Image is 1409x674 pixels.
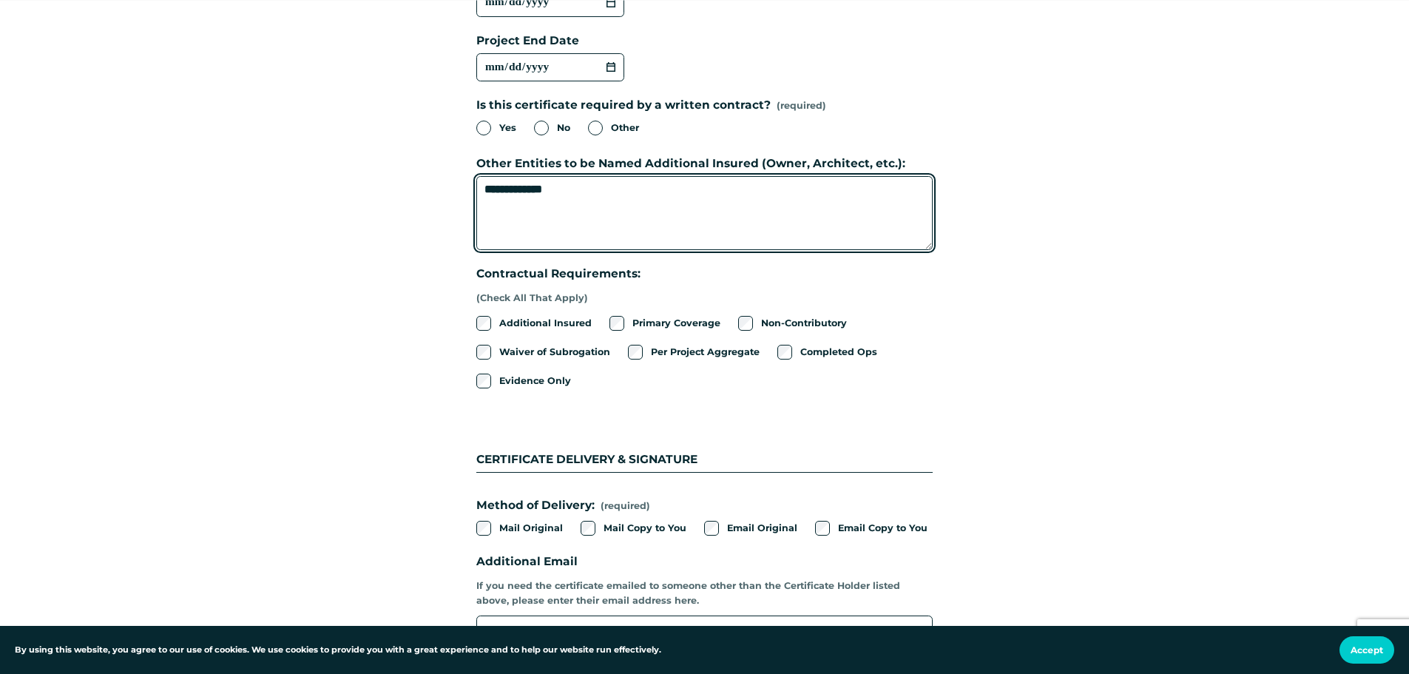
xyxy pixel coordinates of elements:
[476,286,641,311] p: (Check All That Apply)
[628,345,643,360] input: Per Project Aggregate
[632,316,720,331] span: Primary Coverage
[1351,644,1383,656] span: Accept
[476,316,491,331] input: Additional Insured
[499,316,592,331] span: Additional Insured
[15,644,661,657] p: By using this website, you agree to our use of cookies. We use cookies to provide you with a grea...
[704,521,719,536] input: Email Original
[601,499,650,513] span: (required)
[476,345,491,360] input: Waiver of Subrogation
[476,521,491,536] input: Mail Original
[499,374,571,388] span: Evidence Only
[727,521,797,536] span: Email Original
[738,316,753,331] input: Non-Contributory
[815,521,830,536] input: Email Copy to You
[499,345,610,360] span: Waiver of Subrogation
[476,553,578,571] span: Additional Email
[476,496,595,515] span: Method of Delivery:
[777,345,792,360] input: Completed Ops
[476,265,641,283] span: Contractual Requirements:
[476,32,579,50] span: Project End Date
[651,345,760,360] span: Per Project Aggregate
[604,521,686,536] span: Mail Copy to You
[476,573,933,613] p: If you need the certificate emailed to someone other than the Certificate Holder listed above, pl...
[476,374,491,388] input: Evidence Only
[800,345,877,360] span: Completed Ops
[476,414,933,472] div: CERTIFICATE DELIVERY & SIGNATURE
[476,155,905,173] span: Other Entities to be Named Additional Insured (Owner, Architect, etc.):
[761,316,847,331] span: Non-Contributory
[476,96,771,115] span: Is this certificate required by a written contract?
[1339,636,1394,664] button: Accept
[499,521,563,536] span: Mail Original
[777,98,826,113] span: (required)
[581,521,595,536] input: Mail Copy to You
[838,521,927,536] span: Email Copy to You
[609,316,624,331] input: Primary Coverage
